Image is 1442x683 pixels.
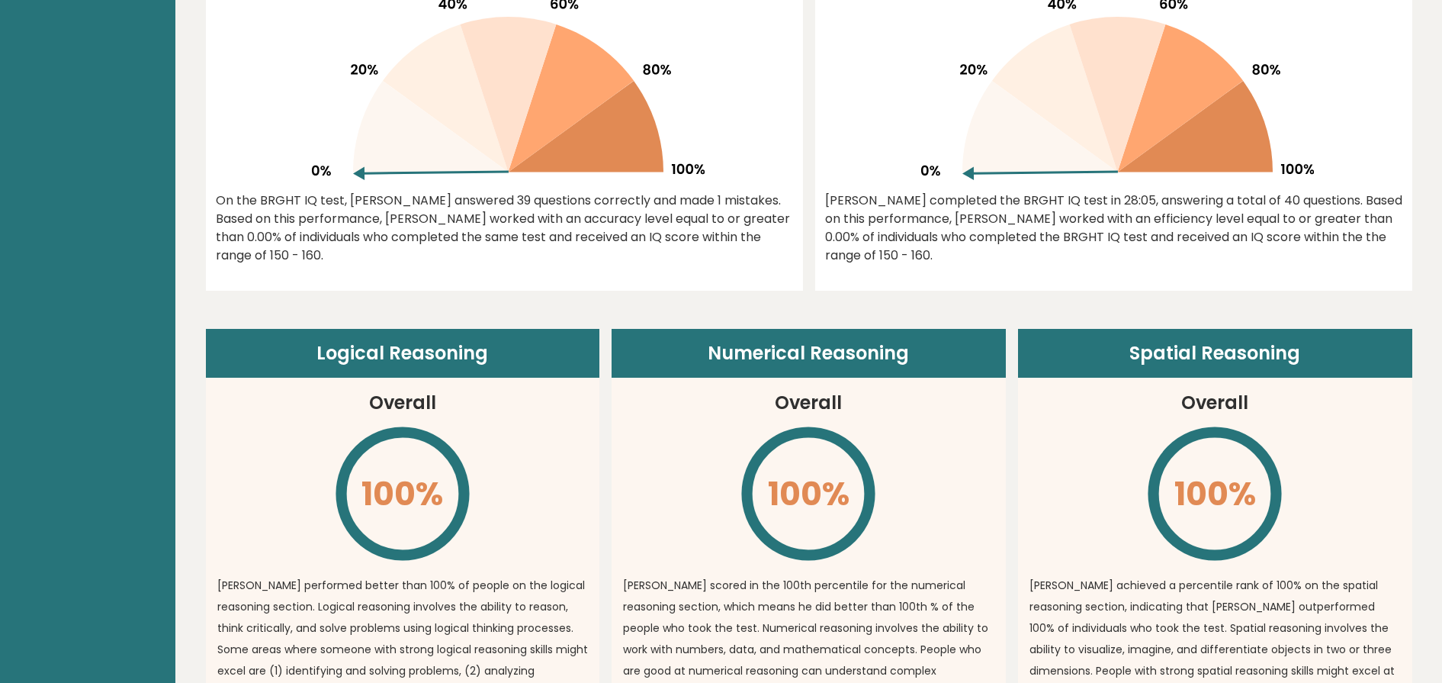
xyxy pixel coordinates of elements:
svg: \ [1145,424,1284,563]
h3: Overall [1181,389,1248,417]
header: Logical Reasoning [206,329,600,378]
header: Numerical Reasoning [612,329,1006,378]
svg: \ [739,424,878,563]
h3: Overall [775,389,842,417]
div: [PERSON_NAME] completed the BRGHT IQ test in 28:05, answering a total of 40 questions. Based on t... [825,192,1402,265]
h3: Overall [369,389,436,417]
svg: \ [333,424,472,563]
header: Spatial Reasoning [1018,329,1412,378]
div: On the BRGHT IQ test, [PERSON_NAME] answered 39 questions correctly and made 1 mistakes. Based on... [216,192,793,265]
